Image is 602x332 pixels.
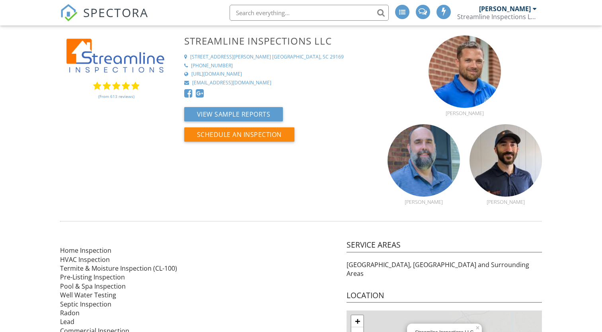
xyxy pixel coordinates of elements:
[184,127,294,142] button: Schedule an Inspection
[351,315,363,327] a: Zoom in
[191,71,242,78] div: [URL][DOMAIN_NAME]
[98,90,134,103] a: (From 613 reviews)
[470,124,542,197] img: head_shoot_crop.jpg
[184,54,378,61] a: [STREET_ADDRESS][PERSON_NAME] [GEOGRAPHIC_DATA], SC 29169
[479,5,531,13] div: [PERSON_NAME]
[192,80,271,86] div: [EMAIL_ADDRESS][DOMAIN_NAME]
[475,324,482,329] a: ×
[184,80,378,86] a: [EMAIL_ADDRESS][DOMAIN_NAME]
[429,110,501,116] div: [PERSON_NAME]
[347,260,542,278] p: [GEOGRAPHIC_DATA], [GEOGRAPHIC_DATA] and Surrounding Areas
[388,124,460,197] img: paul_pic.jpg
[230,5,389,21] input: Search everything...
[184,112,283,121] a: View Sample Reports
[388,190,460,205] a: [PERSON_NAME]
[184,35,378,46] h3: Streamline Inspections LLC
[184,71,378,78] a: [URL][DOMAIN_NAME]
[347,290,542,303] h4: Location
[470,199,542,205] div: [PERSON_NAME]
[83,4,148,21] span: SPECTORA
[184,107,283,121] button: View Sample Reports
[457,13,537,21] div: Streamline Inspections LLC
[470,190,542,205] a: [PERSON_NAME]
[184,133,294,141] a: Schedule an Inspection
[60,11,148,27] a: SPECTORA
[190,54,271,61] div: [STREET_ADDRESS][PERSON_NAME]
[191,62,233,69] div: [PHONE_NUMBER]
[60,35,172,78] img: Horizontal_Inspections_%281%29.png
[60,4,78,21] img: The Best Home Inspection Software - Spectora
[347,240,542,252] h4: Service Areas
[184,62,378,69] a: [PHONE_NUMBER]
[272,54,344,61] div: [GEOGRAPHIC_DATA], SC 29169
[429,101,501,116] a: [PERSON_NAME]
[429,35,501,108] img: photo_face.jpg
[388,199,460,205] div: [PERSON_NAME]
